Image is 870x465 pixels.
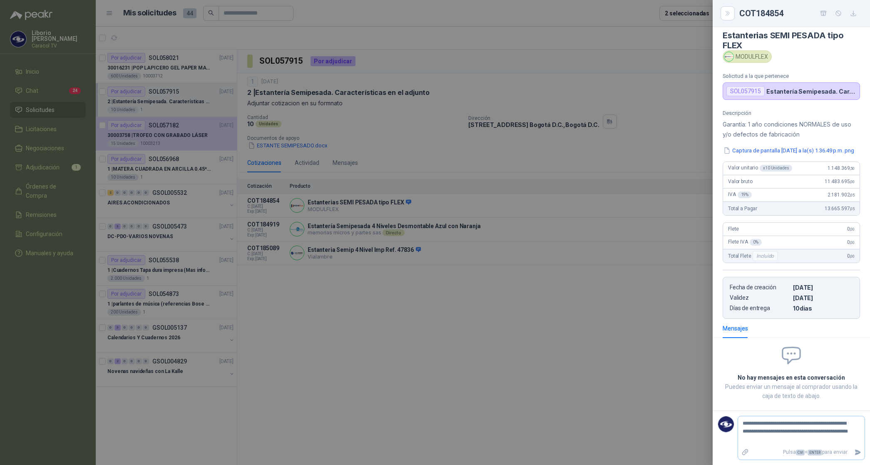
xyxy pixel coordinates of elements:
p: [DATE] [793,284,853,291]
img: Company Logo [718,416,734,432]
span: 0 [847,226,855,232]
span: Flete [728,226,739,232]
p: Solicitud a la que pertenece [723,73,860,79]
span: ,00 [850,240,855,245]
div: MODULFLEX [723,50,772,63]
span: 11.483.695 [825,179,855,184]
span: IVA [728,191,752,198]
h4: Estanterias SEMI PESADA tipo FLEX [723,30,860,50]
div: Incluido [753,251,778,261]
p: 10 dias [793,305,853,312]
span: ,00 [850,254,855,259]
span: Valor bruto [728,179,752,184]
span: ,05 [850,206,855,211]
span: ,00 [850,179,855,184]
span: Flete IVA [728,239,762,246]
div: 0 % [750,239,762,246]
p: Puedes enviar un mensaje al comprador usando la caja de texto de abajo. [723,382,860,400]
div: SOL057915 [726,86,765,96]
p: Fecha de creación [730,284,790,291]
p: Pulsa + para enviar [752,445,851,460]
span: ,05 [850,193,855,197]
span: 0 [847,253,855,259]
span: Valor unitario [728,165,792,172]
button: Enviar [851,445,865,460]
button: Close [723,8,733,18]
h2: No hay mensajes en esta conversación [723,373,860,382]
p: Estantería Semipesada. Características en el adjunto [766,88,856,95]
span: Ctrl [796,450,805,455]
div: COT184854 [739,7,860,20]
div: x 10 Unidades [760,165,792,172]
p: Validez [730,294,790,301]
p: Descripción [723,110,860,116]
span: Total Flete [728,251,779,261]
span: 2.181.902 [828,192,855,198]
p: Garantía: 1 año condiciones NORMALES de uso y/o defectos de fabricación [723,119,860,139]
span: ENTER [808,450,822,455]
button: Captura de pantalla [DATE] a la(s) 1.36.49 p.m..png [723,146,855,155]
span: ,50 [850,166,855,171]
span: 13.665.597 [825,206,855,211]
label: Adjuntar archivos [738,445,752,460]
span: 1.148.369 [828,165,855,171]
p: [DATE] [793,294,853,301]
img: Company Logo [724,52,733,61]
p: Días de entrega [730,305,790,312]
span: Total a Pagar [728,206,757,211]
div: Mensajes [723,324,748,333]
div: 19 % [738,191,752,198]
span: 0 [847,239,855,245]
span: ,00 [850,227,855,231]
